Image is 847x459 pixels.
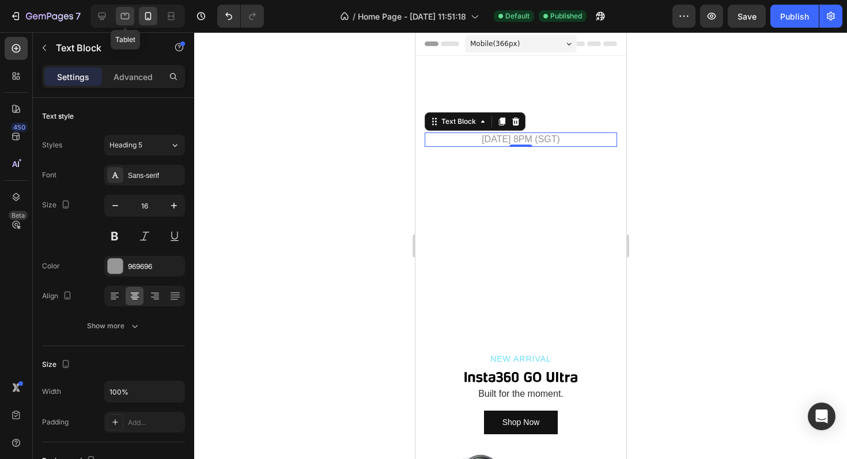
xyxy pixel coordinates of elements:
[780,10,809,22] div: Publish
[42,417,69,427] div: Padding
[505,11,530,21] span: Default
[105,381,184,402] input: Auto
[75,9,81,23] p: 7
[128,418,182,428] div: Add...
[358,10,466,22] span: Home Page - [DATE] 11:51:18
[770,5,819,28] button: Publish
[11,123,28,132] div: 450
[56,41,154,55] p: Text Block
[5,5,86,28] button: 7
[42,289,74,304] div: Align
[42,140,62,150] div: Styles
[9,211,28,220] div: Beta
[353,10,356,22] span: /
[415,32,626,459] iframe: Design area
[42,386,61,397] div: Width
[42,261,60,271] div: Color
[217,5,264,28] div: Undo/Redo
[128,261,182,272] div: 969696
[114,71,153,83] p: Advanced
[808,403,835,430] div: Open Intercom Messenger
[104,135,185,155] button: Heading 5
[42,198,73,213] div: Size
[42,357,73,373] div: Size
[57,71,89,83] p: Settings
[128,170,182,181] div: Sans-serif
[42,111,74,122] div: Text style
[738,12,757,21] span: Save
[87,320,141,332] div: Show more
[109,140,142,150] span: Heading 5
[42,316,185,336] button: Show more
[42,170,56,180] div: Font
[550,11,582,21] span: Published
[728,5,766,28] button: Save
